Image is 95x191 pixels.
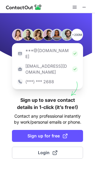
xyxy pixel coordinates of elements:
button: Sign up for free [12,130,83,142]
img: https://contactout.com/extension/app/static/media/login-email-icon.f64bce713bb5cd1896fef81aa7b14a... [17,51,23,57]
img: https://contactout.com/extension/app/static/media/login-phone-icon.bacfcb865e29de816d437549d7f4cb... [17,79,23,85]
img: https://contactout.com/extension/app/static/media/login-work-icon.638a5007170bc45168077fde17b29a1... [17,66,23,72]
img: Check Icon [72,66,78,72]
span: Sign up for free [27,133,68,139]
img: Person #4 [42,29,54,41]
img: Person #3 [32,29,44,41]
img: ContactOut v5.3.10 [6,4,42,11]
h1: Sign up to save contact details in 1-click (it’s free!) [12,96,83,111]
p: +200M [71,29,83,41]
span: Login [38,150,57,156]
button: Login [12,147,83,159]
p: [EMAIL_ADDRESS][DOMAIN_NAME] [25,63,70,75]
img: Person #2 [22,29,34,41]
img: Check Icon [72,51,78,57]
img: Person #5 [51,29,63,41]
img: Person #1 [12,29,24,41]
p: Contact any professional instantly by work/personal emails or phone. [12,113,83,125]
img: Person #6 [61,29,73,41]
p: ***@[DOMAIN_NAME] [25,48,70,60]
